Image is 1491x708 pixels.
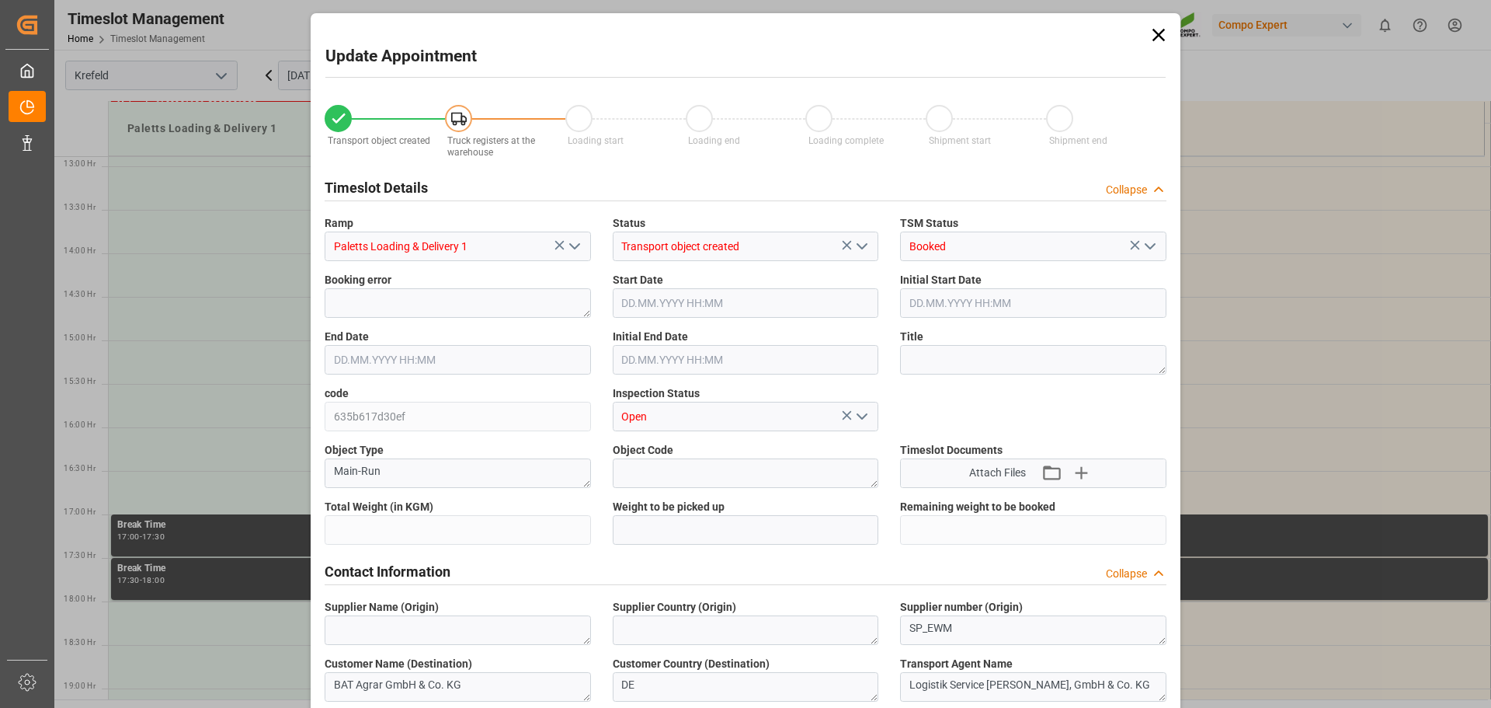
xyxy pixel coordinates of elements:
span: Initial Start Date [900,272,982,288]
textarea: Logistik Service [PERSON_NAME], GmbH & Co. KG [900,672,1166,702]
span: Supplier Name (Origin) [325,599,439,616]
h2: Contact Information [325,561,450,582]
span: Timeslot Documents [900,442,1003,459]
span: Transport object created [328,135,430,146]
span: Title [900,329,923,345]
div: Collapse [1106,566,1147,582]
span: Inspection Status [613,385,700,402]
span: Total Weight (in KGM) [325,499,433,515]
span: Loading start [568,135,624,146]
input: Type to search/select [325,232,591,261]
span: Shipment start [929,135,991,146]
span: Ramp [325,215,353,232]
span: Loading complete [808,135,884,146]
span: TSM Status [900,215,958,232]
span: Object Type [325,442,384,459]
div: Collapse [1106,182,1147,198]
span: Supplier number (Origin) [900,599,1023,616]
input: DD.MM.YYYY HH:MM [613,345,879,375]
input: DD.MM.YYYY HH:MM [900,288,1166,318]
span: Loading end [688,135,740,146]
input: DD.MM.YYYY HH:MM [613,288,879,318]
span: Weight to be picked up [613,499,725,515]
span: Status [613,215,645,232]
span: Supplier Country (Origin) [613,599,736,616]
input: Type to search/select [613,232,879,261]
span: Initial End Date [613,329,688,345]
button: open menu [850,235,873,259]
button: open menu [561,235,585,259]
span: End Date [325,329,369,345]
span: Customer Name (Destination) [325,656,472,672]
span: Customer Country (Destination) [613,656,770,672]
button: open menu [850,405,873,429]
h2: Update Appointment [325,44,477,69]
span: Shipment end [1049,135,1107,146]
h2: Timeslot Details [325,177,428,198]
span: Object Code [613,442,673,459]
span: code [325,385,349,402]
button: open menu [1137,235,1160,259]
textarea: SP_EWM [900,616,1166,645]
textarea: BAT Agrar GmbH & Co. KG [325,672,591,702]
span: Truck registers at the warehouse [447,135,535,158]
textarea: DE [613,672,879,702]
textarea: Main-Run [325,459,591,488]
span: Remaining weight to be booked [900,499,1055,515]
span: Attach Files [969,465,1026,481]
input: DD.MM.YYYY HH:MM [325,345,591,375]
span: Transport Agent Name [900,656,1013,672]
span: Booking error [325,272,391,288]
span: Start Date [613,272,663,288]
